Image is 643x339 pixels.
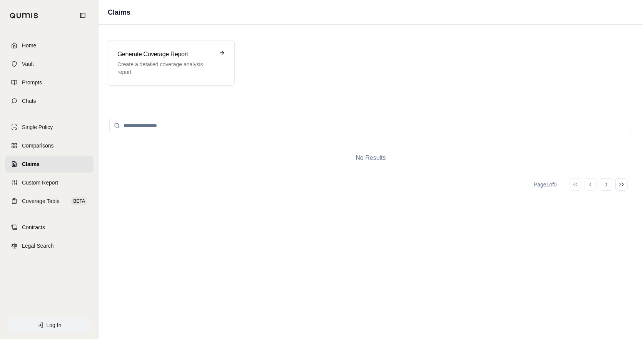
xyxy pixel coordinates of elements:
a: Log In [8,317,90,333]
a: Coverage TableBETA [5,193,94,210]
a: Single Policy [5,119,94,136]
span: Chats [22,97,36,105]
a: Custom Report [5,174,94,191]
a: Vault [5,55,94,72]
a: Prompts [5,74,94,91]
a: Contracts [5,219,94,236]
a: Comparisons [5,137,94,154]
button: Collapse sidebar [77,9,89,22]
span: Claims [22,160,40,168]
span: Vault [22,60,34,68]
h1: Claims [108,7,130,18]
span: Single Policy [22,123,53,131]
span: Contracts [22,223,45,231]
span: Prompts [22,79,42,86]
a: Home [5,37,94,54]
span: Comparisons [22,142,53,149]
a: Chats [5,92,94,109]
span: Log In [47,321,62,329]
h3: Generate Coverage Report [117,50,214,59]
img: Qumis Logo [10,13,38,18]
span: Home [22,42,36,49]
span: Coverage Table [22,197,60,205]
span: Custom Report [22,179,58,186]
span: BETA [71,197,87,205]
div: No Results [108,141,634,175]
div: Page 1 of 0 [534,181,557,188]
p: Create a detailed coverage analysis report [117,60,214,76]
span: Legal Search [22,242,54,250]
a: Claims [5,156,94,173]
a: Legal Search [5,237,94,254]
